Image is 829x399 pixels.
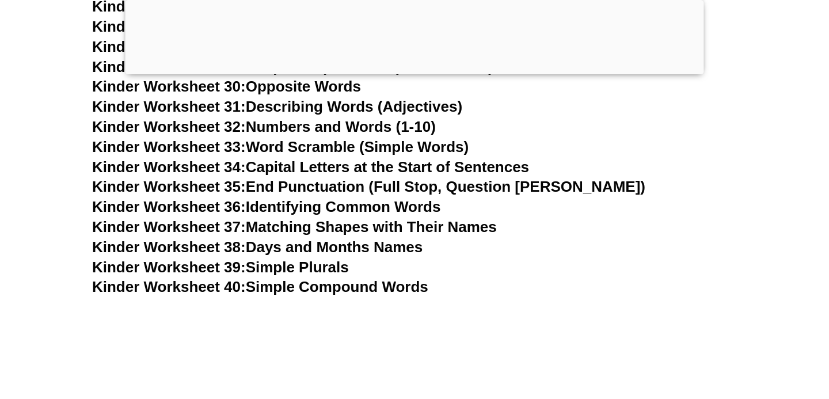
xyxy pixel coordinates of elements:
span: Kinder Worksheet 38: [92,238,246,256]
span: Kinder Worksheet 31: [92,98,246,115]
span: Kinder Worksheet 32: [92,118,246,135]
a: Kinder Worksheet 31:Describing Words (Adjectives) [92,98,462,115]
a: Kinder Worksheet 28:Using ‘a’ or ‘an’ [92,38,356,55]
iframe: Chat Widget [632,269,829,399]
a: Kinder Worksheet 40:Simple Compound Words [92,278,428,295]
span: Kinder Worksheet 37: [92,218,246,235]
a: Kinder Worksheet 37:Matching Shapes with Their Names [92,218,497,235]
a: Kinder Worksheet 34:Capital Letters at the Start of Sentences [92,158,529,176]
span: Kinder Worksheet 36: [92,198,246,215]
div: 채팅 위젯 [632,269,829,399]
a: Kinder Worksheet 35:End Punctuation (Full Stop, Question [PERSON_NAME]) [92,178,645,195]
span: Kinder Worksheet 34: [92,158,246,176]
span: Kinder Worksheet 28: [92,38,246,55]
a: Kinder Worksheet 33:Word Scramble (Simple Words) [92,138,469,155]
span: Kinder Worksheet 39: [92,259,246,276]
span: Kinder Worksheet 35: [92,178,246,195]
a: Kinder Worksheet 36:Identifying Common Words [92,198,440,215]
a: Kinder Worksheet 29:Simple Prepositions (in, on, under) [92,58,493,75]
span: Kinder Worksheet 40: [92,278,246,295]
a: Kinder Worksheet 32:Numbers and Words (1-10) [92,118,436,135]
a: Kinder Worksheet 30:Opposite Words [92,78,361,95]
a: Kinder Worksheet 27:Action Words [92,18,343,35]
a: Kinder Worksheet 39:Simple Plurals [92,259,349,276]
span: Kinder Worksheet 33: [92,138,246,155]
span: Kinder Worksheet 29: [92,58,246,75]
span: Kinder Worksheet 27: [92,18,246,35]
a: Kinder Worksheet 38:Days and Months Names [92,238,423,256]
span: Kinder Worksheet 30: [92,78,246,95]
